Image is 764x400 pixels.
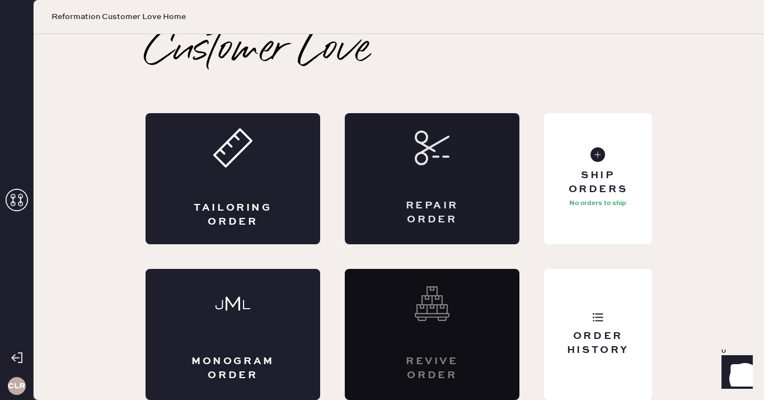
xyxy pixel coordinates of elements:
[390,355,475,383] div: Revive order
[553,169,643,197] div: Ship Orders
[51,11,186,22] span: Reformation Customer Love Home
[8,382,25,390] h3: CLR
[190,201,275,229] div: Tailoring Order
[569,197,626,210] p: No orders to ship
[345,269,519,400] div: Interested? Contact us at care@hemster.co
[390,199,475,227] div: Repair Order
[553,329,643,357] div: Order History
[711,350,759,398] iframe: Front Chat
[146,28,370,73] h2: Customer Love
[190,355,275,383] div: Monogram Order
